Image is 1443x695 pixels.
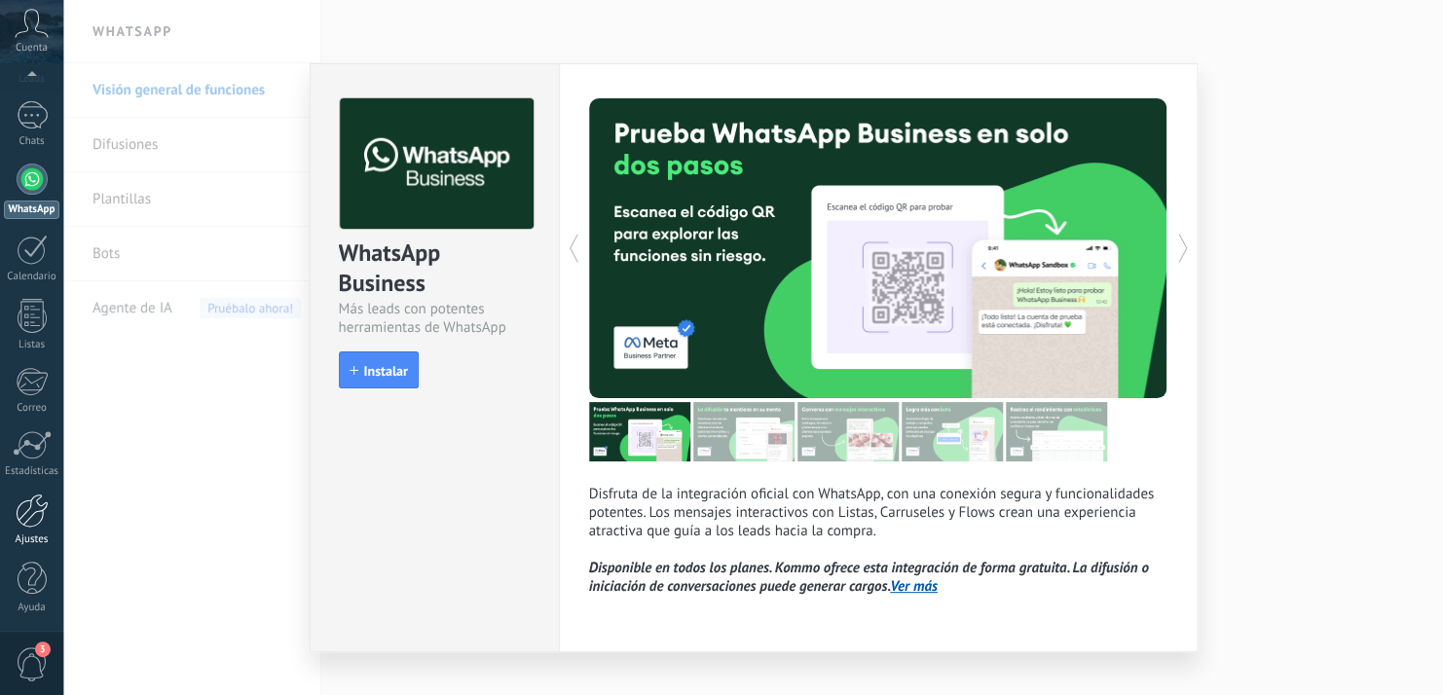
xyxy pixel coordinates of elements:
[4,201,59,219] div: WhatsApp
[693,402,795,461] img: tour_image_cc27419dad425b0ae96c2716632553fa.png
[4,402,60,415] div: Correo
[589,485,1167,596] p: Disfruta de la integración oficial con WhatsApp, con una conexión segura y funcionalidades potent...
[339,238,531,300] div: WhatsApp Business
[1006,402,1107,461] img: tour_image_cc377002d0016b7ebaeb4dbe65cb2175.png
[35,641,51,657] span: 3
[4,533,60,546] div: Ajustes
[589,402,690,461] img: tour_image_7a4924cebc22ed9e3259523e50fe4fd6.png
[340,98,534,230] img: logo_main.png
[16,42,48,55] span: Cuenta
[339,351,419,388] button: Instalar
[4,271,60,283] div: Calendario
[589,559,1149,596] i: Disponible en todos los planes. Kommo ofrece esta integración de forma gratuita. La difusión o in...
[364,364,408,378] span: Instalar
[4,465,60,478] div: Estadísticas
[4,602,60,614] div: Ayuda
[4,135,60,148] div: Chats
[339,300,531,337] div: Más leads con potentes herramientas de WhatsApp
[797,402,899,461] img: tour_image_1009fe39f4f058b759f0df5a2b7f6f06.png
[902,402,1003,461] img: tour_image_62c9952fc9cf984da8d1d2aa2c453724.png
[890,577,938,596] a: Ver más
[4,339,60,351] div: Listas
